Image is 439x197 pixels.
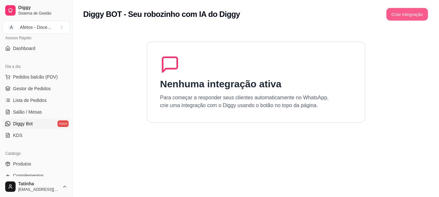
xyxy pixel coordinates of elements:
span: Pedidos balcão (PDV) [13,74,58,80]
div: Catálogo [3,148,70,159]
a: Dashboard [3,43,70,54]
span: Complementos [13,172,44,179]
span: Produtos [13,161,31,167]
a: Gestor de Pedidos [3,83,70,94]
button: Tatinha[EMAIL_ADDRESS][DOMAIN_NAME] [3,179,70,194]
a: KDS [3,130,70,141]
div: Dia a dia [3,61,70,72]
h2: Diggy BOT - Seu robozinho com IA do Diggy [83,9,240,19]
button: Select a team [3,21,70,34]
span: A [8,24,15,31]
button: Criar integração [386,8,428,21]
span: Tatinha [18,181,59,187]
a: Complementos [3,170,70,181]
a: Diggy Botnovo [3,118,70,129]
span: Gestor de Pedidos [13,85,51,92]
div: Afetos - Doce ... [20,24,51,31]
a: Salão / Mesas [3,107,70,117]
h1: Nenhuma integração ativa [160,78,281,90]
span: Diggy [18,5,67,11]
span: Lista de Pedidos [13,97,47,104]
a: Lista de Pedidos [3,95,70,105]
span: [EMAIL_ADDRESS][DOMAIN_NAME] [18,187,59,192]
span: Sistema de Gestão [18,11,67,16]
span: Salão / Mesas [13,109,42,115]
a: DiggySistema de Gestão [3,3,70,18]
span: KDS [13,132,22,139]
a: Produtos [3,159,70,169]
p: Para começar a responder seus clientes automaticamente no WhatsApp, crie uma integração com o Dig... [160,94,329,109]
button: Pedidos balcão (PDV) [3,72,70,82]
span: Dashboard [13,45,35,52]
span: Diggy Bot [13,120,33,127]
div: Acesso Rápido [3,33,70,43]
